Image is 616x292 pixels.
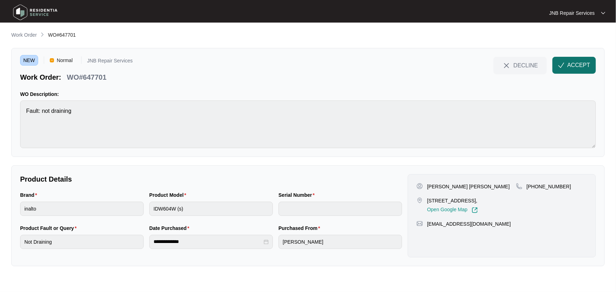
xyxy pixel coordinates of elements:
input: Serial Number [279,202,402,216]
p: Work Order [11,31,37,38]
span: NEW [20,55,38,66]
label: Date Purchased [149,225,192,232]
label: Serial Number [279,191,317,199]
p: [STREET_ADDRESS], [427,197,478,204]
input: Brand [20,202,144,216]
p: [PERSON_NAME] [PERSON_NAME] [427,183,510,190]
img: map-pin [516,183,522,189]
a: Open Google Map [427,207,478,213]
img: chevron-right [40,32,45,37]
img: map-pin [417,197,423,203]
img: map-pin [417,220,423,227]
p: WO#647701 [67,72,106,82]
a: Work Order [10,31,38,39]
p: [EMAIL_ADDRESS][DOMAIN_NAME] [427,220,511,227]
p: Work Order: [20,72,61,82]
label: Purchased From [279,225,323,232]
input: Product Fault or Query [20,235,144,249]
button: check-IconACCEPT [552,57,596,74]
img: close-Icon [502,61,511,70]
img: user-pin [417,183,423,189]
p: JNB Repair Services [549,10,595,17]
img: residentia service logo [11,2,60,23]
label: Product Model [149,191,189,199]
img: Vercel Logo [50,58,54,62]
img: dropdown arrow [601,11,605,15]
input: Date Purchased [154,238,262,245]
p: [PHONE_NUMBER] [527,183,571,190]
span: ACCEPT [567,61,590,69]
input: Purchased From [279,235,402,249]
label: Brand [20,191,40,199]
label: Product Fault or Query [20,225,79,232]
input: Product Model [149,202,273,216]
p: Product Details [20,174,402,184]
textarea: Fault: not draining [20,101,596,148]
p: JNB Repair Services [87,58,133,66]
span: WO#647701 [48,32,76,38]
span: DECLINE [514,61,538,69]
img: check-Icon [558,62,564,68]
img: Link-External [472,207,478,213]
span: Normal [54,55,76,66]
p: WO Description: [20,91,596,98]
button: close-IconDECLINE [494,57,547,74]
